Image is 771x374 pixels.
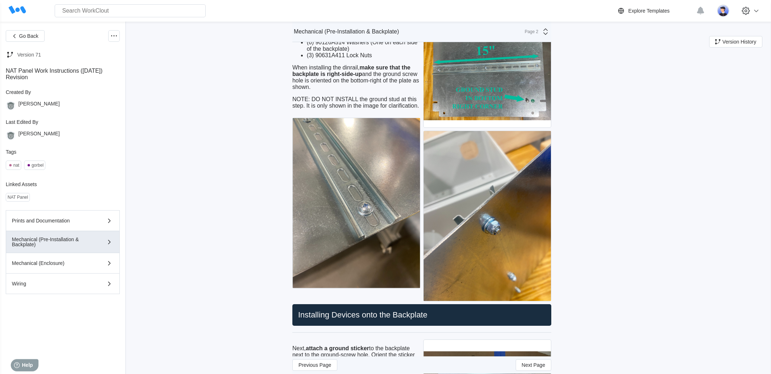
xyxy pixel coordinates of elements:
div: Tags [6,149,120,155]
button: Version History [709,36,762,48]
div: Linked Assets [6,181,120,187]
p: When installing the dinrail, and the ground screw hole is oriented on the bottom-right of the pla... [292,64,420,90]
li: (3) 90631A411 Lock Nuts [307,52,420,59]
p: Next, to the backplate next to the ground-screw hole. Orient the sticker as shown. [292,345,420,365]
button: Previous Page [292,360,337,371]
div: Last Edited By [6,119,120,125]
button: Mechanical (Pre-Installation & Backplate) [6,231,120,253]
div: gorbel [32,163,44,168]
strong: make sure that the backplate is right-side-up [292,64,410,77]
div: Mechanical (Pre-Installation & Backplate) [12,237,93,247]
div: Prints and Documentation [12,218,93,223]
button: Next Page [516,360,551,371]
div: [PERSON_NAME] [18,101,60,111]
a: Explore Templates [617,6,693,15]
div: nat [13,163,19,168]
span: Previous Page [298,363,331,368]
button: Mechanical (Enclosure) [6,253,120,274]
button: Prints and Documentation [6,210,120,231]
img: gorilla.png [6,131,15,140]
div: Mechanical (Pre-Installation & Backplate) [294,28,399,35]
img: gorilla.png [6,101,15,111]
div: Wiring [12,281,93,286]
div: Page 2 [520,29,538,34]
div: Explore Templates [628,8,670,14]
img: IMG_0616.jpg [293,118,420,288]
div: NAT Panel [8,195,28,200]
img: IMG_0617.jpg [424,131,551,301]
button: Wiring [6,274,120,294]
span: Version History [722,39,756,44]
div: NAT Panel Work Instructions ([DATE]) Revision [6,68,120,81]
div: Created By [6,89,120,95]
div: Mechanical (Enclosure) [12,261,93,266]
img: user-5.png [717,5,729,17]
div: [PERSON_NAME] [18,131,60,140]
div: Version 71 [17,52,41,58]
h2: Installing Devices onto the Backplate [295,310,548,320]
span: Go Back [19,33,38,39]
img: IMG_0594.jpg [424,9,551,127]
li: (6) 90126A514 Washers (One on each side of the backplate) [307,39,420,52]
button: Go Back [6,30,45,42]
input: Search WorkClout [55,4,206,17]
p: NOTE: DO NOT INSTALL the ground stud at this step. It is only shown in the image for clarification. [292,96,420,109]
span: Next Page [522,363,545,368]
strong: attach a ground sticker [306,345,369,351]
